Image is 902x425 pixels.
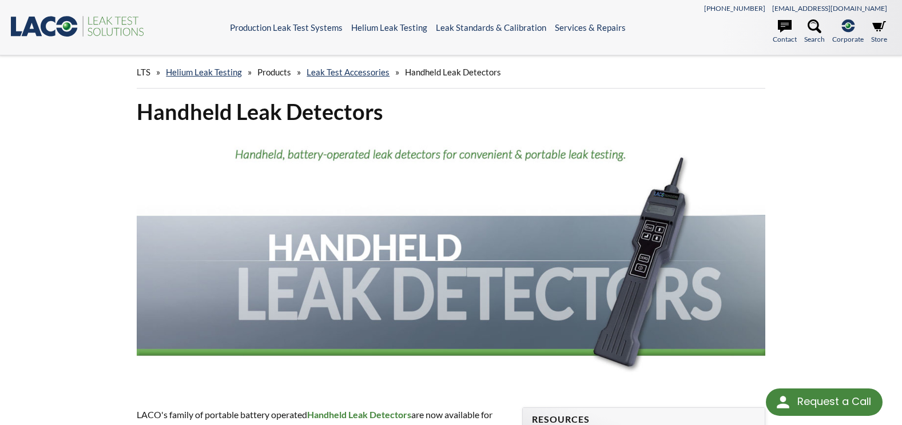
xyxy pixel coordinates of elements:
[555,22,626,33] a: Services & Repairs
[257,67,291,77] span: Products
[772,4,887,13] a: [EMAIL_ADDRESS][DOMAIN_NAME]
[774,393,792,411] img: round button
[436,22,546,33] a: Leak Standards & Calibration
[704,4,765,13] a: [PHONE_NUMBER]
[766,388,883,416] div: Request a Call
[351,22,427,33] a: Helium Leak Testing
[137,67,150,77] span: LTS
[307,409,411,420] strong: Handheld Leak Detectors
[307,67,390,77] a: Leak Test Accessories
[230,22,343,33] a: Production Leak Test Systems
[137,56,765,89] div: » » » »
[405,67,501,77] span: Handheld Leak Detectors
[773,19,797,45] a: Contact
[804,19,825,45] a: Search
[871,19,887,45] a: Store
[166,67,242,77] a: Helium Leak Testing
[137,98,765,126] h1: Handheld Leak Detectors
[137,135,765,386] img: Handheld Leak Detector header
[832,34,864,45] span: Corporate
[797,388,871,415] div: Request a Call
